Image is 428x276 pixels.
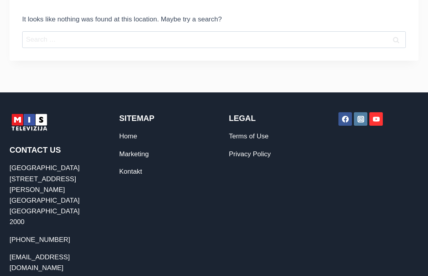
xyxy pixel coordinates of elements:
[119,113,199,125] h2: Sitemap
[354,113,367,126] a: Instagram
[10,163,90,228] p: [GEOGRAPHIC_DATA][STREET_ADDRESS][PERSON_NAME] [GEOGRAPHIC_DATA] [GEOGRAPHIC_DATA] 2000
[119,168,142,176] a: Kontakt
[229,151,271,158] a: Privacy Policy
[10,254,70,272] a: [EMAIL_ADDRESS][DOMAIN_NAME]
[119,133,137,140] a: Home
[22,14,406,25] p: It looks like nothing was found at this location. Maybe try a search?
[229,133,269,140] a: Terms of Use
[369,113,383,126] a: YouTube
[10,144,90,156] h2: Contact Us
[386,32,406,49] input: Search
[338,113,352,126] a: Facebook
[229,113,309,125] h2: Legal
[10,236,70,244] a: [PHONE_NUMBER]
[119,151,149,158] a: Marketing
